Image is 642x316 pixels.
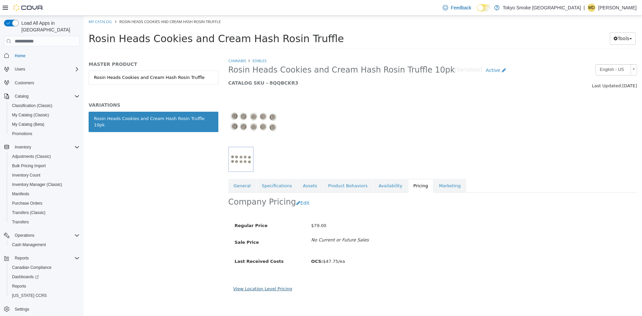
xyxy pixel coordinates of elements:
a: Classification (Classic) [9,102,55,110]
a: Rosin Heads Cookies and Cream Hash Rosin Truffle [5,55,135,69]
button: Tools [526,17,552,29]
h5: VARIATIONS [5,86,135,92]
p: [PERSON_NAME] [598,4,637,12]
span: Bulk Pricing Import [9,162,80,170]
span: Catalog [15,94,28,99]
span: Rosin Heads Cookies and Cream Hash Rosin Truffle [5,17,260,29]
span: [DATE] [539,68,553,73]
span: Manifests [12,191,29,197]
span: Cash Management [9,241,80,249]
a: Dashboards [7,272,82,282]
button: Users [12,65,28,73]
span: My Catalog (Beta) [12,122,44,127]
span: Transfers [9,218,80,226]
button: Inventory Count [7,171,82,180]
span: Classification (Classic) [12,103,52,108]
span: Promotions [12,131,32,136]
span: Settings [12,305,80,313]
a: Adjustments (Classic) [9,152,53,161]
p: | [583,4,585,12]
span: Classification (Classic) [9,102,80,110]
a: My Catalog (Beta) [9,120,47,128]
span: Rosin Heads Cookies and Cream Hash Rosin Truffle [36,3,137,8]
a: Assets [214,163,239,177]
a: My Catalog [5,3,28,8]
p: Tokyo Smoke [GEOGRAPHIC_DATA] [503,4,581,12]
span: Canadian Compliance [9,264,80,272]
span: Reports [9,282,80,290]
button: Reports [1,253,82,263]
span: Catalog [12,92,80,100]
span: Adjustments (Classic) [12,154,51,159]
a: Feedback [440,1,474,14]
span: Transfers (Classic) [9,209,80,217]
span: Transfers [12,219,29,225]
a: Transfers (Classic) [9,209,48,217]
span: Feedback [451,4,471,11]
button: Cash Management [7,240,82,249]
a: Inventory Count [9,171,43,179]
button: Catalog [12,92,31,100]
button: Inventory Manager (Classic) [7,180,82,189]
a: Marketing [350,163,383,177]
div: Misha Degtiarev [587,4,596,12]
h5: MASTER PRODUCT [5,45,135,51]
span: Inventory Count [9,171,80,179]
img: Cova [13,4,43,11]
span: Active [402,52,417,57]
span: Dashboards [9,273,80,281]
a: Purchase Orders [9,199,45,207]
button: Users [1,65,82,74]
button: Canadian Compliance [7,263,82,272]
i: No Current or Future Sales [228,222,285,227]
a: View Location Level Pricing [150,271,209,276]
span: Cash Management [12,242,46,247]
span: Reports [15,255,29,261]
span: Inventory Manager (Classic) [9,181,80,189]
button: Promotions [7,129,82,138]
span: Bulk Pricing Import [12,163,46,169]
span: Promotions [9,130,80,138]
a: Specifications [173,163,214,177]
a: Settings [12,305,32,313]
button: Classification (Classic) [7,101,82,110]
a: Product Behaviors [239,163,289,177]
button: Purchase Orders [7,199,82,208]
button: Transfers (Classic) [7,208,82,217]
h2: Company Pricing [145,181,213,192]
a: Reports [9,282,29,290]
span: Reports [12,284,26,289]
h5: CATALOG SKU - 8QQBCKR3 [145,64,449,70]
span: My Catalog (Classic) [12,112,49,118]
a: Cannabis [145,42,163,47]
button: Reports [12,254,31,262]
a: [US_STATE] CCRS [9,292,49,300]
button: Edit [212,181,229,194]
span: [US_STATE] CCRS [12,293,47,298]
small: [Variation] [371,52,399,57]
span: Home [12,51,80,60]
a: English - US [512,48,553,60]
button: Home [1,50,82,60]
span: Regular Price [151,207,184,212]
span: Operations [15,233,34,238]
span: Settings [15,307,29,312]
a: Edibles [169,42,183,47]
span: Inventory [15,144,31,150]
span: My Catalog (Beta) [9,120,80,128]
button: Transfers [7,217,82,227]
span: Users [15,67,25,72]
button: Catalog [1,92,82,101]
a: Pricing [324,163,350,177]
a: Inventory Manager (Classic) [9,181,65,189]
a: Cash Management [9,241,48,249]
span: Purchase Orders [12,201,42,206]
span: Washington CCRS [9,292,80,300]
span: Inventory Manager (Classic) [12,182,62,187]
span: Last Updated: [508,68,539,73]
span: Home [15,53,25,59]
input: Dark Mode [477,4,491,11]
a: Promotions [9,130,35,138]
img: 150 [145,81,195,131]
